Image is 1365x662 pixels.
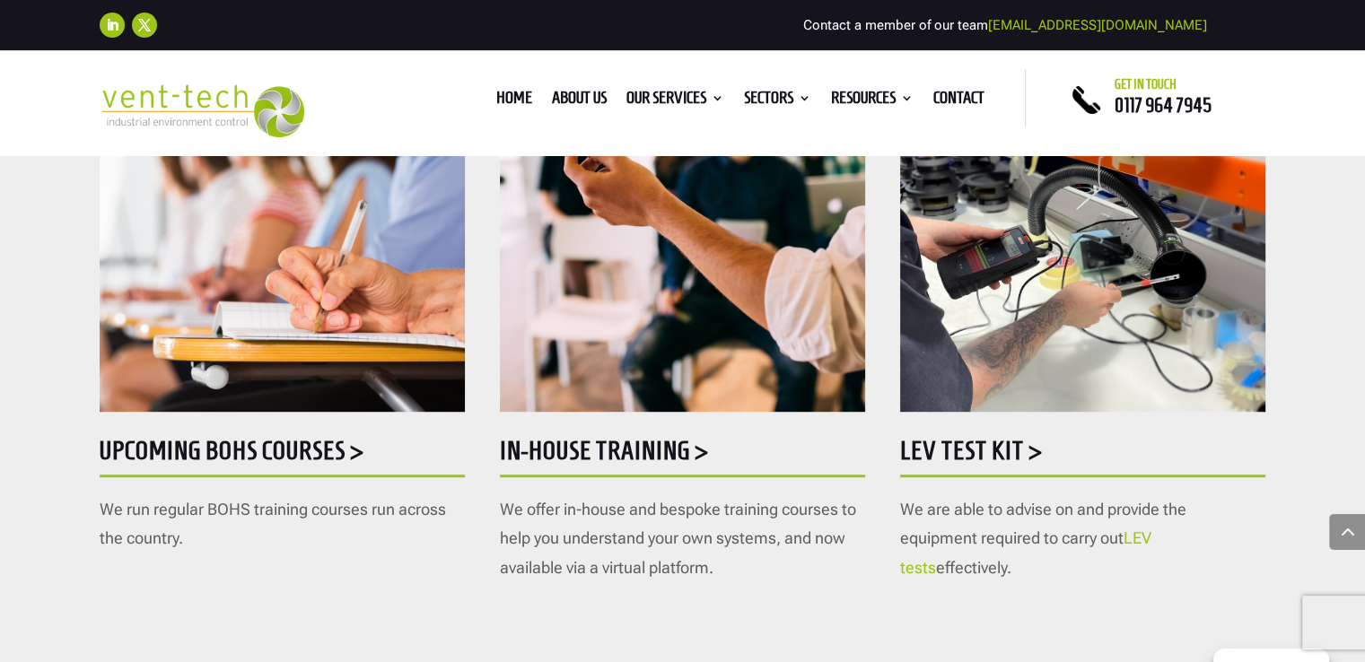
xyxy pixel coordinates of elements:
[100,13,125,38] a: Follow on LinkedIn
[1115,94,1212,116] a: 0117 964 7945
[500,500,856,577] span: We offer in-house and bespoke training courses to help you understand your own systems, and now a...
[803,17,1207,33] span: Contact a member of our team
[100,84,305,137] img: 2023-09-27T08_35_16.549ZVENT-TECH---Clear-background
[100,438,465,473] h5: Upcoming BOHS courses >
[496,91,532,111] a: Home
[900,438,1265,473] h5: LEV Test Kit >
[100,495,465,553] p: We run regular BOHS training courses run across the country.
[132,13,157,38] a: Follow on X
[552,91,607,111] a: About us
[1115,77,1177,91] span: Get in touch
[900,500,1186,577] span: We are able to advise on and provide the equipment required to carry out effectively.
[500,438,865,473] h5: In-house training >
[988,17,1207,33] a: [EMAIL_ADDRESS][DOMAIN_NAME]
[933,91,984,111] a: Contact
[626,91,724,111] a: Our Services
[831,91,914,111] a: Resources
[900,528,1151,576] a: LEV tests
[744,91,811,111] a: Sectors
